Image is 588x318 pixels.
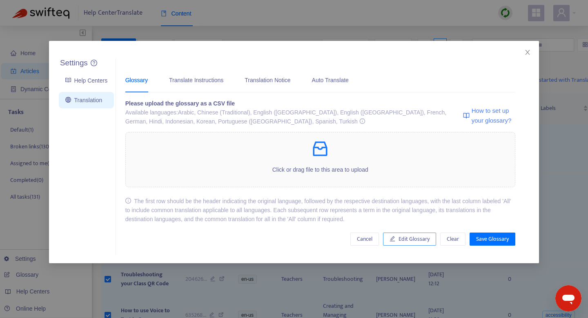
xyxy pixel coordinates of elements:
span: Cancel [357,235,372,244]
h5: Settings [60,58,88,68]
div: Please upload the glossary as a CSV file [125,99,461,108]
a: question-circle [91,60,97,67]
a: Translation [65,97,102,103]
span: close [524,49,531,56]
span: edit [390,236,395,242]
div: Auto Translate [312,76,349,85]
span: inboxClick or drag file to this area to upload [126,132,515,187]
span: inbox [310,139,330,159]
button: Cancel [350,233,379,246]
div: Available languages: Arabic, Chinese (Traditional), English ([GEOGRAPHIC_DATA]), English ([GEOGRA... [125,108,461,126]
span: question-circle [91,60,97,66]
div: Translation Notice [245,76,290,85]
iframe: Button to launch messaging window [555,285,581,311]
p: Click or drag file to this area to upload [126,165,515,174]
a: How to set up your glossary? [463,99,515,132]
img: image-link [463,112,470,119]
div: The first row should be the header indicating the original language, followed by the respective d... [125,197,515,224]
span: Edit Glossary [399,235,430,244]
span: info-circle [125,198,131,204]
span: Clear [447,235,459,244]
div: Translate Instructions [169,76,223,85]
span: How to set up your glossary? [472,106,515,125]
button: Save Glossary [470,233,515,246]
div: Glossary [125,76,148,85]
a: Help Centers [65,77,107,84]
span: Save Glossary [476,235,509,244]
button: Edit Glossary [383,233,436,246]
button: Close [523,48,532,57]
button: Clear [440,233,465,246]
